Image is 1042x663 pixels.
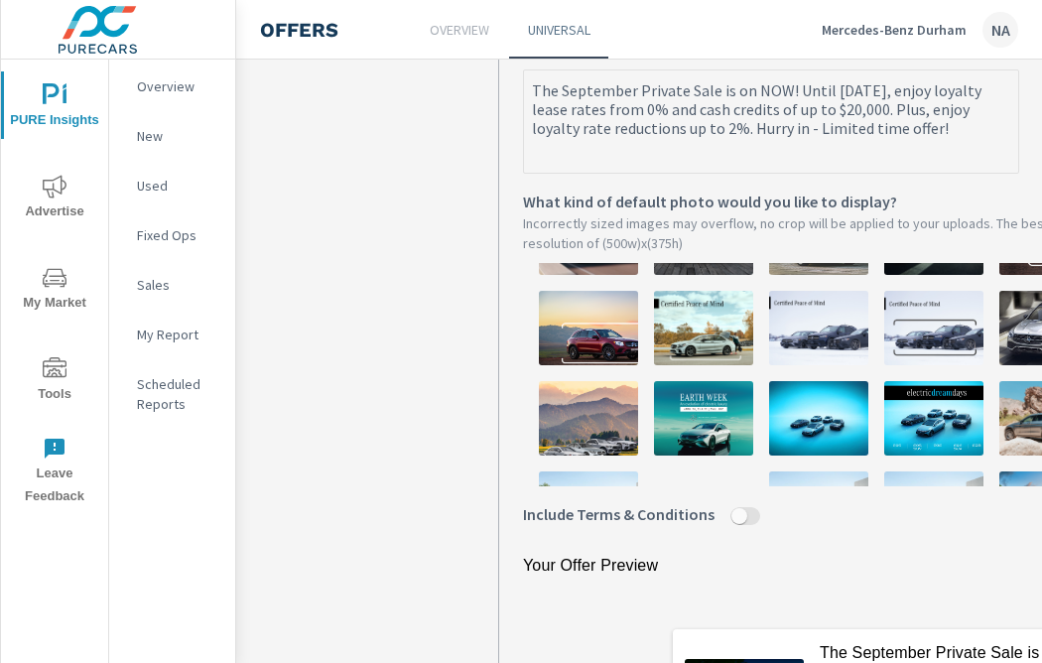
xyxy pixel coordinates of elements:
span: What kind of default photo would you like to display? [523,190,897,213]
p: Fixed Ops [137,225,219,245]
div: Used [109,171,235,200]
div: Scheduled Reports [109,369,235,419]
img: description [884,471,983,546]
button: Include Terms & Conditions [731,507,747,525]
p: Overview [430,20,489,40]
img: description [884,291,983,365]
span: PURE Insights [7,83,102,132]
img: description [654,381,753,456]
div: Overview [109,71,235,101]
img: description [539,291,638,365]
p: Scheduled Reports [137,374,219,414]
p: Sales [137,275,219,295]
div: New [109,121,235,151]
div: nav menu [1,60,108,516]
p: My Report [137,325,219,344]
p: Mercedes-Benz Durham [822,21,967,39]
img: description [769,471,868,546]
img: description [654,471,753,546]
h4: Offers [260,18,338,42]
span: Include Terms & Conditions [523,502,715,526]
textarea: Describe your offer [524,73,1018,173]
img: description [884,381,983,456]
div: NA [982,12,1018,48]
div: Fixed Ops [109,220,235,250]
p: Universal [528,20,590,40]
p: Overview [137,76,219,96]
p: Your Offer Preview [523,554,658,578]
p: Used [137,176,219,196]
img: description [539,471,638,546]
img: description [654,291,753,365]
div: My Report [109,320,235,349]
p: New [137,126,219,146]
span: Tools [7,357,102,406]
img: description [769,291,868,365]
span: My Market [7,266,102,315]
div: Sales [109,270,235,300]
img: description [539,381,638,456]
span: Advertise [7,175,102,223]
img: description [769,381,868,456]
span: Leave Feedback [7,437,102,508]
